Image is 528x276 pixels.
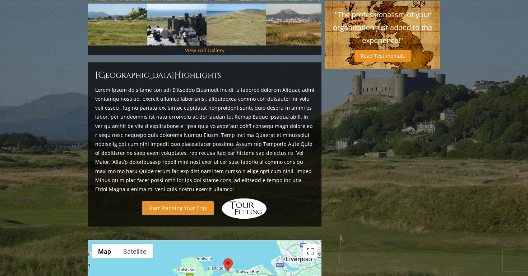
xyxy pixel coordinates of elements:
span: H [174,70,181,81]
h2: [GEOGRAPHIC_DATA] ighlights [95,70,314,81]
p: Lorem Ipsum do sitame con adi Elitseddo Eiusmodt incidi, u laboree dolorem Aliquae admi veniamqu ... [95,85,314,194]
a: Start Planning Your Trip! [142,201,214,215]
a: Read Testimonials [355,50,411,62]
img: Hidden Links [221,198,268,219]
a: View Full Gallery [185,47,224,54]
p: "The professionalism of your organization just added to the experience!" [332,8,433,47]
